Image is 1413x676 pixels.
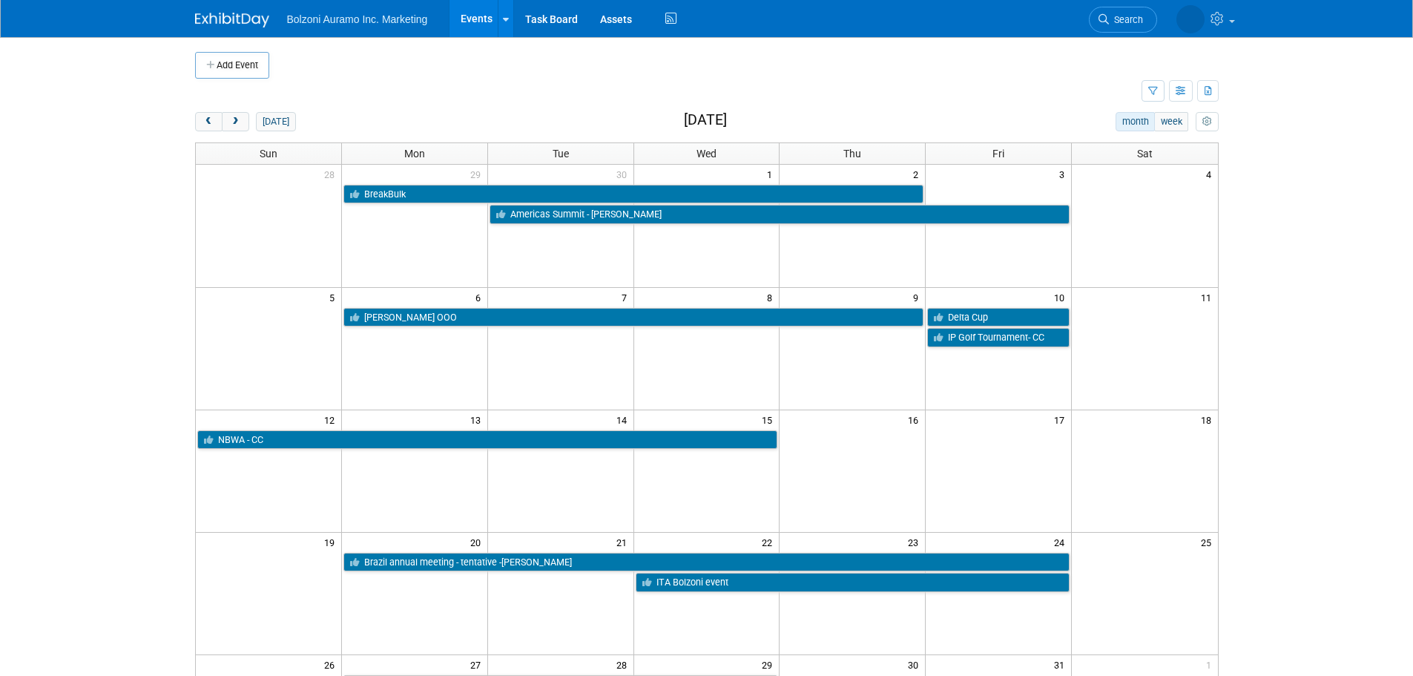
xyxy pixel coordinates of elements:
[1199,410,1218,429] span: 18
[469,410,487,429] span: 13
[1053,288,1071,306] span: 10
[912,288,925,306] span: 9
[343,185,923,204] a: BreakBulk
[615,533,633,551] span: 21
[615,410,633,429] span: 14
[1058,165,1071,183] span: 3
[927,308,1070,327] a: Delta Cup
[636,573,1070,592] a: ITA Bolzoni event
[906,655,925,674] span: 30
[1154,112,1188,131] button: week
[287,13,428,25] span: Bolzoni Auramo Inc. Marketing
[323,533,341,551] span: 19
[1205,655,1218,674] span: 1
[615,655,633,674] span: 28
[1089,7,1157,33] a: Search
[323,410,341,429] span: 12
[1053,533,1071,551] span: 24
[760,410,779,429] span: 15
[927,328,1070,347] a: IP Golf Tournament- CC
[1109,14,1143,25] span: Search
[195,112,223,131] button: prev
[1199,533,1218,551] span: 25
[620,288,633,306] span: 7
[1205,165,1218,183] span: 4
[992,148,1004,160] span: Fri
[343,308,923,327] a: [PERSON_NAME] OOO
[1176,5,1205,33] img: Casey Coats
[684,112,727,128] h2: [DATE]
[195,13,269,27] img: ExhibitDay
[906,410,925,429] span: 16
[469,655,487,674] span: 27
[765,288,779,306] span: 8
[197,430,778,450] a: NBWA - CC
[906,533,925,551] span: 23
[469,533,487,551] span: 20
[195,52,269,79] button: Add Event
[553,148,569,160] span: Tue
[323,655,341,674] span: 26
[490,205,1070,224] a: Americas Summit - [PERSON_NAME]
[1053,410,1071,429] span: 17
[1199,288,1218,306] span: 11
[843,148,861,160] span: Thu
[260,148,277,160] span: Sun
[469,165,487,183] span: 29
[222,112,249,131] button: next
[343,553,1070,572] a: Brazil annual meeting - tentative -[PERSON_NAME]
[1196,112,1218,131] button: myCustomButton
[912,165,925,183] span: 2
[615,165,633,183] span: 30
[1202,117,1212,127] i: Personalize Calendar
[1116,112,1155,131] button: month
[323,165,341,183] span: 28
[1053,655,1071,674] span: 31
[256,112,295,131] button: [DATE]
[760,655,779,674] span: 29
[765,165,779,183] span: 1
[474,288,487,306] span: 6
[328,288,341,306] span: 5
[696,148,717,160] span: Wed
[760,533,779,551] span: 22
[404,148,425,160] span: Mon
[1137,148,1153,160] span: Sat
